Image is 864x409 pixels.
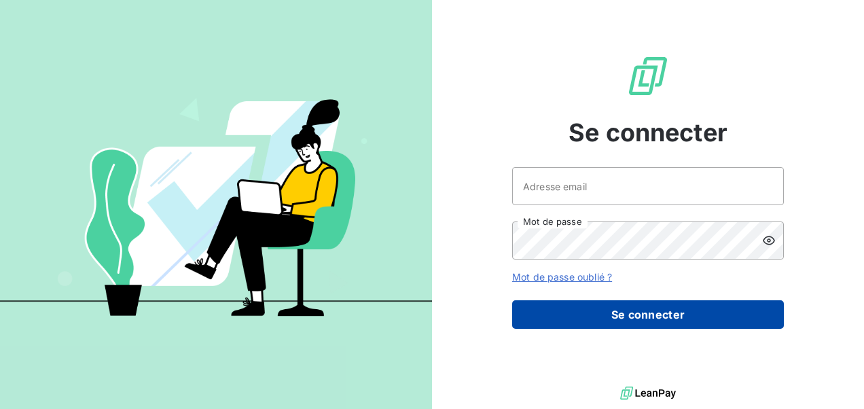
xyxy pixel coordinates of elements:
input: placeholder [512,167,784,205]
button: Se connecter [512,300,784,329]
span: Se connecter [569,114,727,151]
a: Mot de passe oublié ? [512,271,612,283]
img: Logo LeanPay [626,54,670,98]
img: logo [620,383,676,404]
